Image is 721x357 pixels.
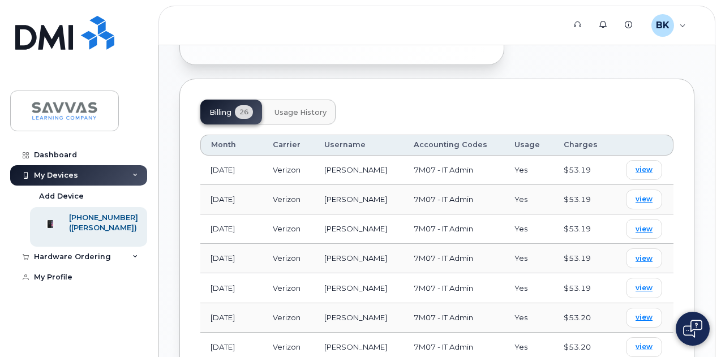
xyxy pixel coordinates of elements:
div: $53.20 [564,342,602,352]
div: $53.19 [564,165,602,175]
th: Usage [504,135,553,155]
span: 7M07 - IT Admin [414,224,473,233]
a: view [626,308,662,328]
td: [PERSON_NAME] [314,185,404,214]
td: [DATE] [200,214,263,244]
span: view [636,342,653,352]
td: Verizon [263,303,314,333]
td: Yes [504,244,553,273]
span: 7M07 - IT Admin [414,253,473,263]
span: 7M07 - IT Admin [414,342,473,351]
a: view [626,337,662,357]
td: Verizon [263,156,314,185]
span: view [636,165,653,175]
td: [DATE] [200,303,263,333]
td: [DATE] [200,273,263,303]
td: [PERSON_NAME] [314,273,404,303]
td: Verizon [263,214,314,244]
span: BK [656,19,669,32]
td: Yes [504,156,553,185]
td: Yes [504,214,553,244]
span: 7M07 - IT Admin [414,165,473,174]
td: [DATE] [200,185,263,214]
td: Verizon [263,273,314,303]
span: view [636,253,653,264]
div: Boris Kerdman [643,14,694,37]
span: view [636,283,653,293]
div: $53.19 [564,223,602,234]
span: view [636,312,653,322]
a: view [626,278,662,298]
td: Verizon [263,185,314,214]
td: [PERSON_NAME] [314,156,404,185]
th: Username [314,135,404,155]
td: Yes [504,185,553,214]
th: Accounting Codes [404,135,504,155]
div: $53.19 [564,283,602,294]
td: [DATE] [200,156,263,185]
span: 7M07 - IT Admin [414,283,473,293]
span: view [636,224,653,234]
th: Carrier [263,135,314,155]
a: view [626,219,662,239]
span: view [636,194,653,204]
th: Month [200,135,263,155]
td: Verizon [263,244,314,273]
span: 7M07 - IT Admin [414,195,473,204]
td: Yes [504,273,553,303]
td: [PERSON_NAME] [314,214,404,244]
span: Usage History [274,108,327,117]
div: $53.19 [564,253,602,264]
td: [DATE] [200,244,263,273]
a: view [626,248,662,268]
td: Yes [504,303,553,333]
td: [PERSON_NAME] [314,244,404,273]
img: Open chat [683,320,702,338]
a: view [626,190,662,209]
th: Charges [553,135,612,155]
div: $53.19 [564,194,602,205]
a: view [626,160,662,180]
td: [PERSON_NAME] [314,303,404,333]
div: $53.20 [564,312,602,323]
span: 7M07 - IT Admin [414,313,473,322]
